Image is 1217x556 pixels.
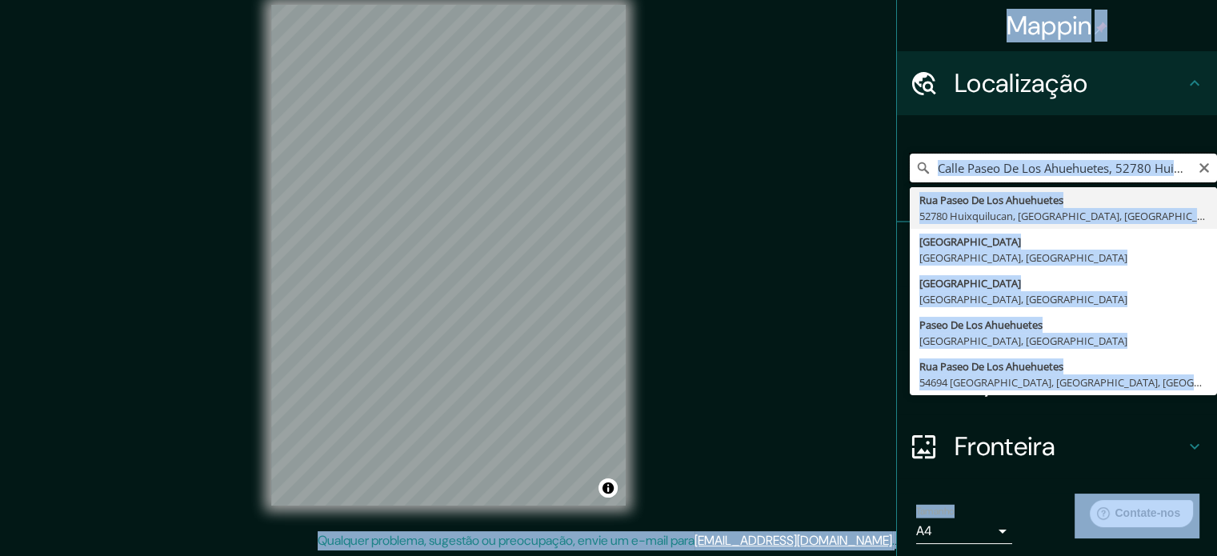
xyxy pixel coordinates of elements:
a: [EMAIL_ADDRESS][DOMAIN_NAME] [695,532,892,549]
iframe: Iniciador de widget de ajuda [1075,494,1199,538]
font: Paseo De Los Ahuehuetes [919,318,1043,332]
font: . [895,531,897,549]
img: pin-icon.png [1095,22,1107,34]
font: A4 [916,522,932,539]
font: [GEOGRAPHIC_DATA], [GEOGRAPHIC_DATA] [919,250,1127,265]
font: Qualquer problema, sugestão ou preocupação, envie um e-mail para [318,532,695,549]
div: Estilo [897,286,1217,350]
font: Tamanho [916,505,955,518]
font: [GEOGRAPHIC_DATA], [GEOGRAPHIC_DATA] [919,334,1127,348]
button: Claro [1198,159,1211,174]
div: Alfinetes [897,222,1217,286]
font: Fronteira [955,430,1056,463]
font: Mappin [1007,9,1092,42]
font: . [892,532,895,549]
div: Fronteira [897,414,1217,478]
font: Localização [955,66,1087,100]
font: Rua Paseo De Los Ahuehuetes [919,359,1063,374]
canvas: Mapa [271,5,626,506]
div: A4 [916,518,1012,544]
font: [GEOGRAPHIC_DATA] [919,276,1021,290]
font: Rua Paseo De Los Ahuehuetes [919,193,1063,207]
button: Alternar atribuição [598,478,618,498]
input: Escolha sua cidade ou área [910,154,1217,182]
font: [GEOGRAPHIC_DATA] [919,234,1021,249]
font: [GEOGRAPHIC_DATA], [GEOGRAPHIC_DATA] [919,292,1127,306]
div: Localização [897,51,1217,115]
div: Layout [897,350,1217,414]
